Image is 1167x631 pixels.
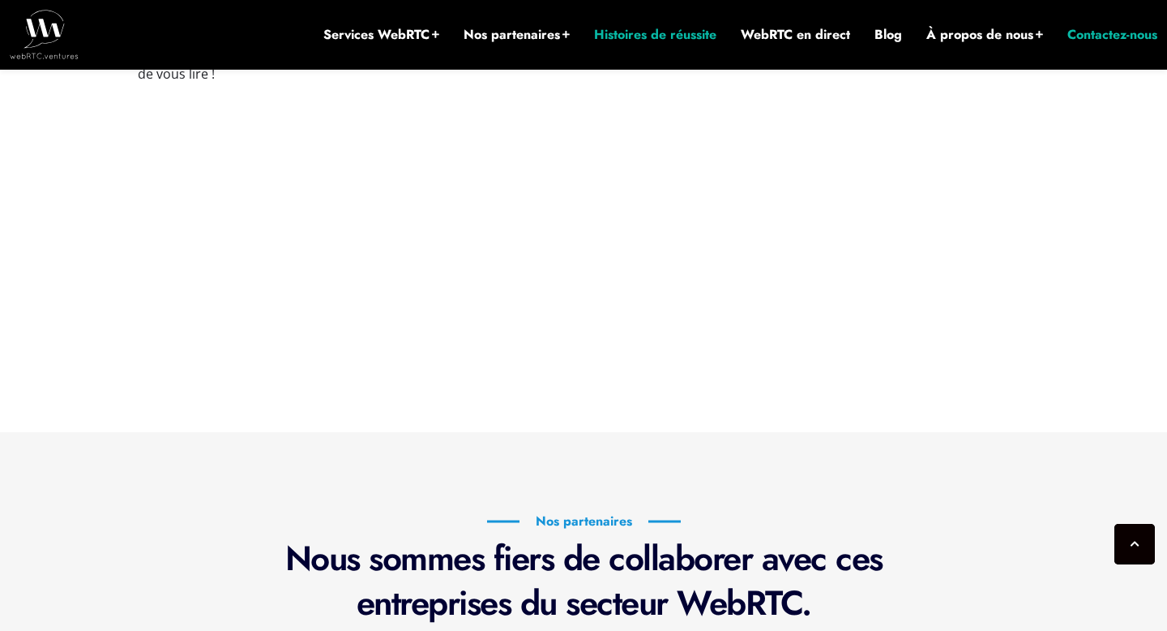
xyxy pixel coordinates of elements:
font: Nos partenaires [536,512,632,530]
font: Histoires de réussite [594,25,716,44]
font: WebRTC en direct [741,25,850,44]
a: WebRTC en direct [741,26,850,44]
a: Histoires de réussite [594,26,716,44]
font: Contactez-nous [1067,25,1157,44]
a: À propos de nous [926,26,1043,44]
a: Services WebRTC [323,26,439,44]
iframe: La complexité du WebRTC [138,100,567,341]
font: Services WebRTC [323,25,430,44]
a: Blog [874,26,902,44]
font: Blog [874,25,902,44]
img: WebRTC.ventures [10,10,79,58]
font: À propos de nous [926,25,1033,44]
font: Nos partenaires [464,25,560,44]
font: Nous sommes fiers de collaborer avec ces entreprises du secteur WebRTC. [285,534,883,628]
font: [PERSON_NAME] remplir le formulaire de contact en fournissant un maximum d'informations sur votre... [138,26,557,83]
a: Contactez-nous [1067,26,1157,44]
